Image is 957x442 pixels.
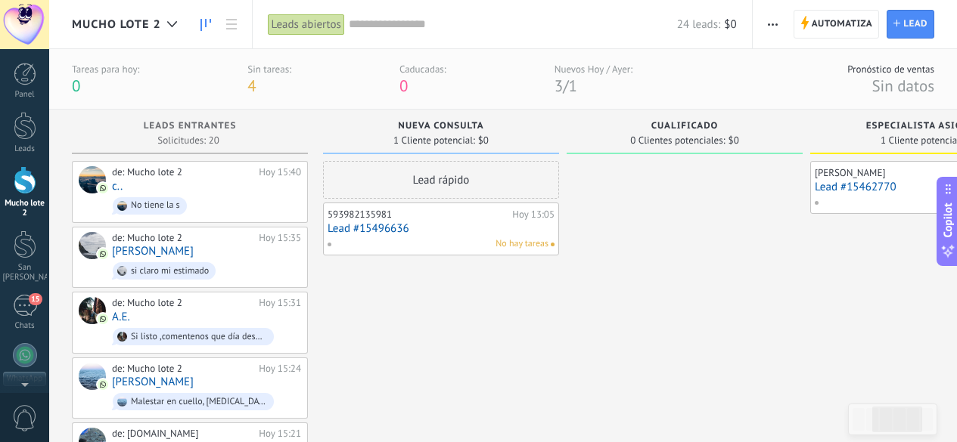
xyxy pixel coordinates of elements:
[677,17,720,32] span: 24 leads:
[328,222,555,235] a: Lead #15496636
[940,202,955,237] span: Copilot
[112,376,194,388] a: [PERSON_NAME]
[112,166,253,178] div: de: Mucho lote 2
[393,136,475,145] span: 1 Cliente potencial:
[551,243,555,246] span: No hay nada asignado
[724,17,736,32] span: $0
[555,63,632,76] div: Nuevos Hoy / Ayer:
[157,136,219,145] span: Solicitudes: 20
[79,121,300,134] div: Leads Entrantes
[399,63,446,76] div: Caducadas:
[478,136,489,145] span: $0
[398,121,483,131] span: Nueva consulta
[112,428,253,440] div: de: [DOMAIN_NAME]
[3,263,47,283] div: San [PERSON_NAME]
[3,144,47,154] div: Leads
[112,232,253,244] div: de: Mucho lote 2
[3,321,47,331] div: Chats
[563,76,568,96] span: /
[259,297,301,309] div: Hoy 15:31
[399,76,408,96] span: 0
[131,266,209,277] div: si claro mi estimado
[3,90,47,100] div: Panel
[193,10,219,39] a: Leads
[512,209,555,221] div: Hoy 13:05
[259,166,301,178] div: Hoy 15:40
[98,379,108,390] img: com.amocrm.amocrmwa.svg
[496,237,548,251] span: No hay tareas
[328,209,508,221] div: 593982135981
[569,76,577,96] span: 1
[847,63,934,76] div: Pronóstico de ventas
[112,297,253,309] div: de: Mucho lote 2
[112,311,130,323] a: A.E.
[98,249,108,259] img: com.amocrm.amocrmwa.svg
[79,363,106,390] div: Jhonny Mero
[72,76,80,96] span: 0
[555,76,563,96] span: 3
[247,63,291,76] div: Sin tareas:
[903,11,927,38] span: Lead
[131,397,267,407] div: Malestar en cuello, [MEDICAL_DATA] y rodilla
[259,428,301,440] div: Hoy 15:21
[651,121,719,131] span: Cualificado
[112,180,123,193] a: c..
[247,76,256,96] span: 4
[79,166,106,193] div: c..
[131,200,180,211] div: No tiene la s
[331,121,552,134] div: Nueva consulta
[98,183,108,193] img: com.amocrm.amocrmwa.svg
[3,199,47,218] div: Mucho lote 2
[219,10,244,39] a: Lista
[259,363,301,375] div: Hoy 15:24
[259,232,301,244] div: Hoy 15:35
[79,232,106,259] div: David Corrales
[144,121,237,131] span: Leads Entrantes
[812,11,873,38] span: Automatiza
[574,121,795,134] div: Cualificado
[268,14,345,36] div: Leads abiertos
[794,10,880,39] a: Automatiza
[98,314,108,324] img: com.amocrm.amocrmwa.svg
[872,76,934,96] span: Sin datos
[72,63,139,76] div: Tareas para hoy:
[630,136,725,145] span: 0 Clientes potenciales:
[323,161,559,199] div: Lead rápido
[762,10,784,39] button: Más
[112,363,253,375] div: de: Mucho lote 2
[72,17,161,32] span: Mucho lote 2
[29,293,42,305] span: 15
[131,332,267,342] div: Si listo ,comentenos que día desea asistir
[112,245,194,258] a: [PERSON_NAME]
[887,10,934,39] a: Lead
[79,297,106,324] div: A.E.
[729,136,739,145] span: $0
